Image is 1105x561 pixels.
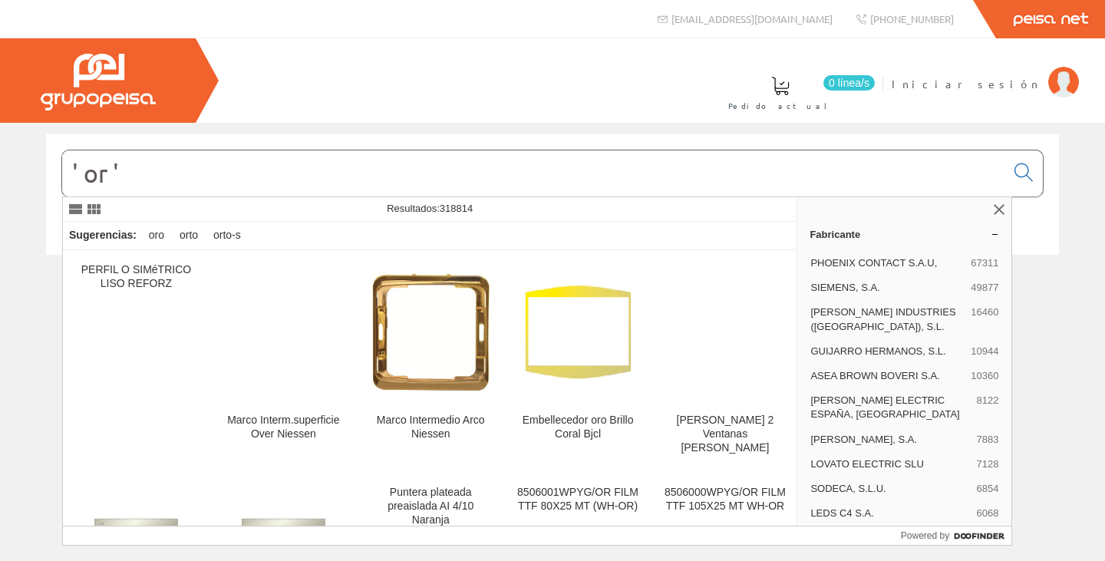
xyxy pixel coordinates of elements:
div: orto-s [207,222,247,249]
span: 10360 [971,369,998,383]
span: Resultados: [387,203,473,214]
span: 318814 [440,203,473,214]
span: Iniciar sesión [892,76,1041,91]
img: Embellecedor oro Brillo Coral Bjcl [517,272,639,394]
div: Sugerencias: [63,225,140,246]
span: [PERSON_NAME] ELECTRIC ESPAÑA, [GEOGRAPHIC_DATA] [810,394,970,421]
a: PERFIL O SIMéTRICO LISO REFORZ [63,251,209,473]
span: 7883 [976,433,998,447]
span: [PERSON_NAME] INDUSTRIES ([GEOGRAPHIC_DATA]), S.L. [810,305,965,333]
span: SODECA, S.L.U. [810,482,970,496]
span: [PERSON_NAME], S.A. [810,433,970,447]
span: 0 línea/s [823,75,875,91]
span: 10944 [971,345,998,358]
a: Embellecedor oro Brillo Coral Bjcl Embellecedor oro Brillo Coral Bjcl [505,251,651,473]
div: 8506001WPYG/OR FILM TTF 80X25 MT (WH-OR) [517,486,639,513]
img: Marco Intermedio Arco Niessen [370,272,492,394]
span: 6854 [976,482,998,496]
a: Marco Interm.superficie Over Niessen Marco Interm.superficie Over Niessen [210,251,357,473]
div: © Grupo Peisa [46,274,1059,287]
a: Marco Intermedio Arco Niessen Marco Intermedio Arco Niessen [358,251,504,473]
a: Powered by [901,526,1012,545]
span: 67311 [971,256,998,270]
span: [PHONE_NUMBER] [870,12,954,25]
span: 7128 [976,457,998,471]
a: Fabricante [797,222,1011,246]
div: Embellecedor oro Brillo Coral Bjcl [517,414,639,441]
a: Marco Embellecedor 2 Ventanas Stylo Niessen [PERSON_NAME] 2 Ventanas [PERSON_NAME] [652,251,799,473]
span: LOVATO ELECTRIC SLU [810,457,970,471]
div: 8506000WPYG/OR FILM TTF 105X25 MT WH-OR [665,486,787,513]
span: 6068 [976,507,998,520]
div: orto [173,222,204,249]
div: [PERSON_NAME] 2 Ventanas [PERSON_NAME] [665,414,787,455]
span: 49877 [971,281,998,295]
input: Buscar... [62,150,1005,196]
span: [EMAIL_ADDRESS][DOMAIN_NAME] [671,12,833,25]
a: Iniciar sesión [892,64,1079,78]
span: Pedido actual [728,98,833,114]
div: PERFIL O SIMéTRICO LISO REFORZ [75,263,197,291]
span: SIEMENS, S.A. [810,281,965,295]
span: 16460 [971,305,998,333]
span: LEDS C4 S.A. [810,507,970,520]
div: Marco Intermedio Arco Niessen [370,414,492,441]
span: ASEA BROWN BOVERI S.A. [810,369,965,383]
span: PHOENIX CONTACT S.A.U, [810,256,965,270]
img: Grupo Peisa [41,54,156,111]
span: GUIJARRO HERMANOS, S.L. [810,345,965,358]
span: 8122 [976,394,998,421]
div: oro [143,222,170,249]
span: Powered by [901,529,949,543]
div: Puntera plateada preaislada AI 4/10 Naranja [370,486,492,527]
div: Marco Interm.superficie Over Niessen [223,414,345,441]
